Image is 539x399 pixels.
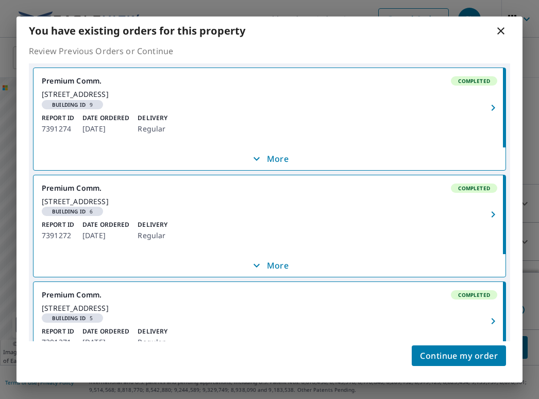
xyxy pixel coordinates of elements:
[42,220,74,229] p: Report ID
[138,113,167,123] p: Delivery
[42,90,497,99] div: [STREET_ADDRESS]
[42,123,74,135] p: 7391274
[33,282,506,361] a: Premium Comm.Completed[STREET_ADDRESS]Building ID5Report ID7391271Date Ordered[DATE]DeliveryRegular
[52,209,86,214] em: Building ID
[452,77,496,85] span: Completed
[250,259,289,272] p: More
[33,175,506,254] a: Premium Comm.Completed[STREET_ADDRESS]Building ID6Report ID7391272Date Ordered[DATE]DeliveryRegular
[42,327,74,336] p: Report ID
[29,24,245,38] b: You have existing orders for this property
[42,304,497,313] div: [STREET_ADDRESS]
[42,184,497,193] div: Premium Comm.
[29,45,510,57] p: Review Previous Orders or Continue
[452,291,496,298] span: Completed
[138,229,167,242] p: Regular
[82,229,129,242] p: [DATE]
[420,348,498,363] span: Continue my order
[138,336,167,348] p: Regular
[33,147,506,170] button: More
[42,197,497,206] div: [STREET_ADDRESS]
[82,123,129,135] p: [DATE]
[46,209,99,214] span: 6
[52,315,86,321] em: Building ID
[33,68,506,147] a: Premium Comm.Completed[STREET_ADDRESS]Building ID9Report ID7391274Date Ordered[DATE]DeliveryRegular
[138,327,167,336] p: Delivery
[42,290,497,300] div: Premium Comm.
[138,123,167,135] p: Regular
[46,315,99,321] span: 5
[82,113,129,123] p: Date Ordered
[82,220,129,229] p: Date Ordered
[52,102,86,107] em: Building ID
[452,185,496,192] span: Completed
[138,220,167,229] p: Delivery
[42,229,74,242] p: 7391272
[412,345,506,366] button: Continue my order
[42,113,74,123] p: Report ID
[250,153,289,165] p: More
[33,254,506,277] button: More
[42,76,497,86] div: Premium Comm.
[82,336,129,348] p: [DATE]
[82,327,129,336] p: Date Ordered
[46,102,99,107] span: 9
[42,336,74,348] p: 7391271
